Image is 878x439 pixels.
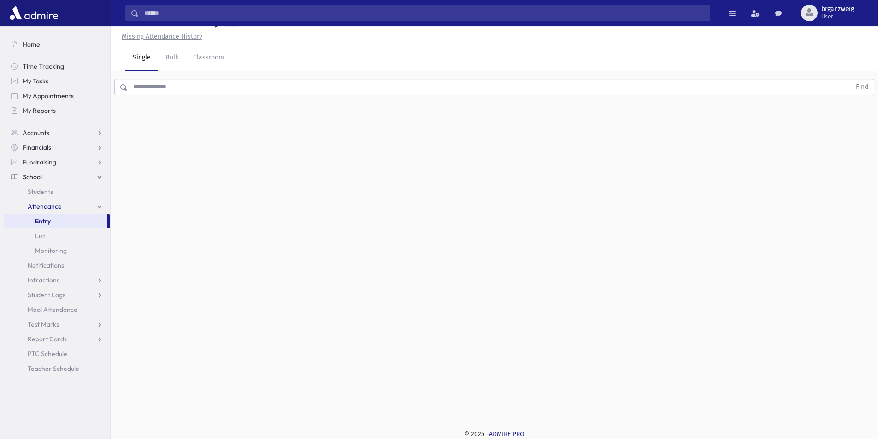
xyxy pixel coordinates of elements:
[23,92,74,100] span: My Appointments
[821,13,854,20] span: User
[28,276,59,284] span: Infractions
[23,62,64,70] span: Time Tracking
[35,246,67,255] span: Monitoring
[4,273,110,287] a: Infractions
[4,302,110,317] a: Meal Attendance
[28,261,64,269] span: Notifications
[4,317,110,332] a: Test Marks
[4,361,110,376] a: Teacher Schedule
[35,232,45,240] span: List
[4,74,110,88] a: My Tasks
[23,143,51,152] span: Financials
[23,106,56,115] span: My Reports
[4,184,110,199] a: Students
[23,158,56,166] span: Fundraising
[4,346,110,361] a: PTC Schedule
[35,217,51,225] span: Entry
[23,77,48,85] span: My Tasks
[28,320,59,328] span: Test Marks
[4,155,110,170] a: Fundraising
[4,59,110,74] a: Time Tracking
[122,33,202,41] u: Missing Attendance History
[28,187,53,196] span: Students
[4,214,107,228] a: Entry
[23,129,49,137] span: Accounts
[28,335,67,343] span: Report Cards
[23,40,40,48] span: Home
[28,350,67,358] span: PTC Schedule
[4,228,110,243] a: List
[28,291,65,299] span: Student Logs
[4,170,110,184] a: School
[4,287,110,302] a: Student Logs
[4,258,110,273] a: Notifications
[850,79,874,95] button: Find
[4,199,110,214] a: Attendance
[4,125,110,140] a: Accounts
[4,103,110,118] a: My Reports
[7,4,60,22] img: AdmirePro
[186,45,231,71] a: Classroom
[125,45,158,71] a: Single
[158,45,186,71] a: Bulk
[4,332,110,346] a: Report Cards
[4,140,110,155] a: Financials
[4,37,110,52] a: Home
[4,243,110,258] a: Monitoring
[821,6,854,13] span: brganzweig
[4,88,110,103] a: My Appointments
[28,202,62,211] span: Attendance
[28,305,77,314] span: Meal Attendance
[28,364,79,373] span: Teacher Schedule
[125,429,863,439] div: © 2025 -
[118,33,202,41] a: Missing Attendance History
[23,173,42,181] span: School
[139,5,710,21] input: Search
